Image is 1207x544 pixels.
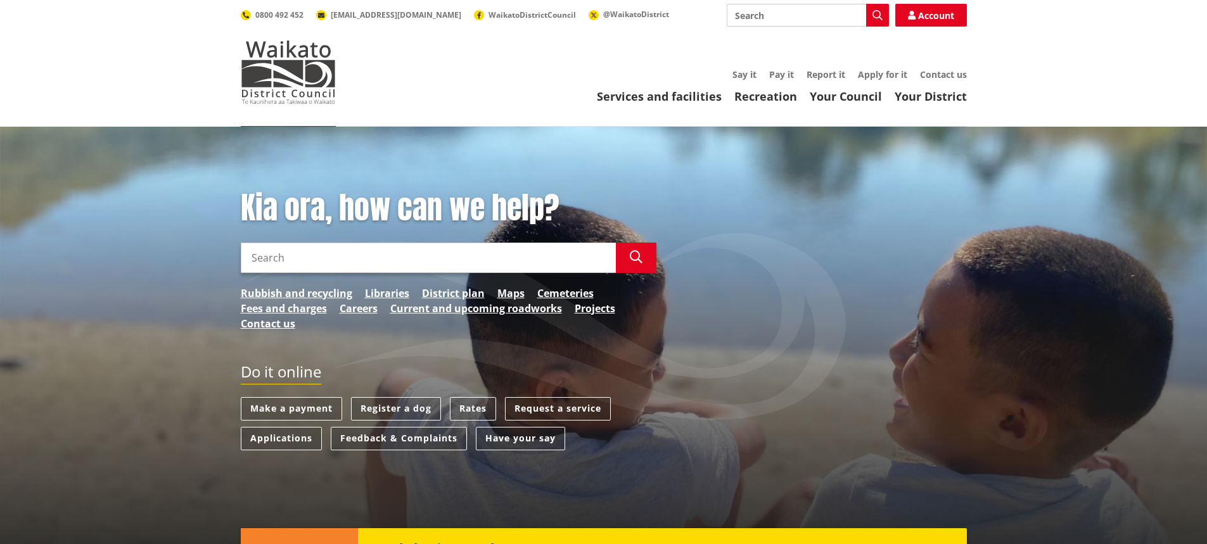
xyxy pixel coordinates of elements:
[241,363,321,385] h2: Do it online
[422,286,485,301] a: District plan
[734,89,797,104] a: Recreation
[241,41,336,104] img: Waikato District Council - Te Kaunihera aa Takiwaa o Waikato
[241,286,352,301] a: Rubbish and recycling
[603,9,669,20] span: @WaikatoDistrict
[241,190,656,227] h1: Kia ora, how can we help?
[727,4,889,27] input: Search input
[810,89,882,104] a: Your Council
[589,9,669,20] a: @WaikatoDistrict
[365,286,409,301] a: Libraries
[489,9,576,20] span: WaikatoDistrictCouncil
[476,427,565,450] a: Have your say
[895,89,967,104] a: Your District
[597,89,722,104] a: Services and facilities
[255,9,303,20] span: 0800 492 452
[858,68,907,80] a: Apply for it
[497,286,525,301] a: Maps
[895,4,967,27] a: Account
[390,301,562,316] a: Current and upcoming roadworks
[732,68,757,80] a: Say it
[920,68,967,80] a: Contact us
[241,397,342,421] a: Make a payment
[575,301,615,316] a: Projects
[241,243,616,273] input: Search input
[331,427,467,450] a: Feedback & Complaints
[474,9,576,20] a: WaikatoDistrictCouncil
[769,68,794,80] a: Pay it
[331,9,461,20] span: [EMAIL_ADDRESS][DOMAIN_NAME]
[340,301,378,316] a: Careers
[241,9,303,20] a: 0800 492 452
[241,316,295,331] a: Contact us
[241,427,322,450] a: Applications
[450,397,496,421] a: Rates
[316,9,461,20] a: [EMAIL_ADDRESS][DOMAIN_NAME]
[241,301,327,316] a: Fees and charges
[351,397,441,421] a: Register a dog
[537,286,594,301] a: Cemeteries
[505,397,611,421] a: Request a service
[807,68,845,80] a: Report it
